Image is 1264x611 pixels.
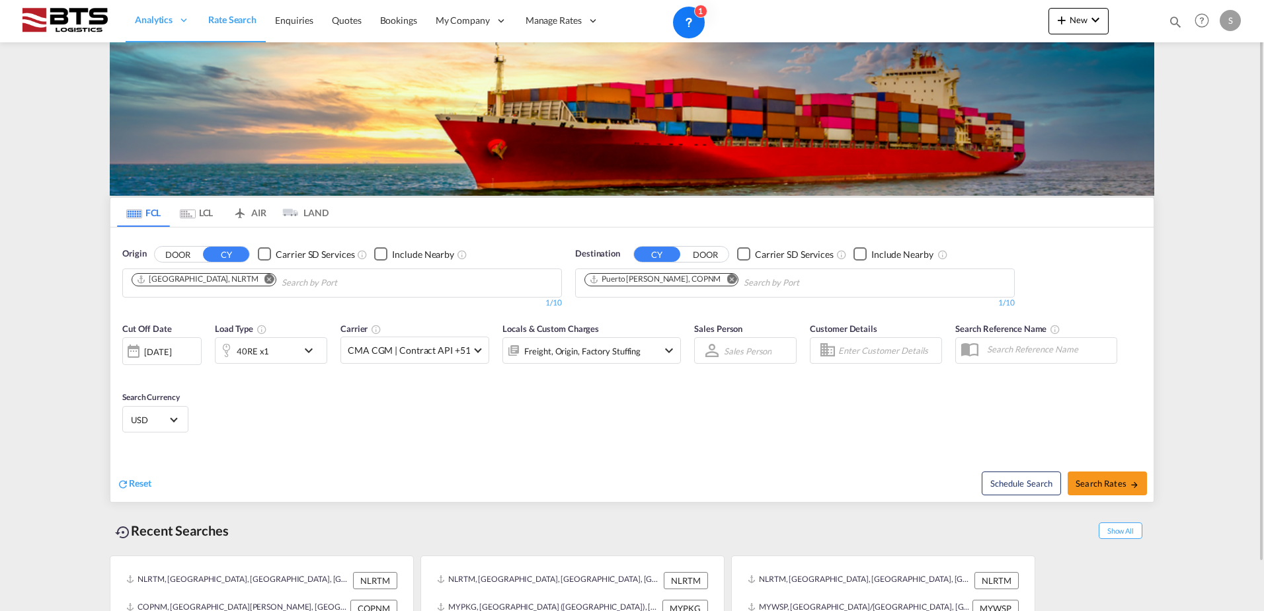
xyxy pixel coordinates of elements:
[526,14,582,27] span: Manage Rates
[122,298,562,309] div: 1/10
[575,298,1015,309] div: 1/10
[974,572,1019,589] div: NLRTM
[129,477,151,489] span: Reset
[589,274,723,285] div: Press delete to remove this chip.
[130,410,181,429] md-select: Select Currency: $ USDUnited States Dollar
[232,205,248,215] md-icon: icon-airplane
[1191,9,1213,32] span: Help
[131,414,168,426] span: USD
[276,248,354,261] div: Carrier SD Services
[332,15,361,26] span: Quotes
[258,247,354,261] md-checkbox: Checkbox No Ink
[348,344,470,357] span: CMA CGM | Contract API +51
[955,323,1060,334] span: Search Reference Name
[275,15,313,26] span: Enquiries
[374,247,454,261] md-checkbox: Checkbox No Ink
[524,342,641,360] div: Freight Origin Factory Stuffing
[117,198,329,227] md-pagination-wrapper: Use the left and right arrow keys to navigate between tabs
[436,14,490,27] span: My Company
[170,198,223,227] md-tab-item: LCL
[582,269,875,294] md-chips-wrap: Chips container. Use arrow keys to select chips.
[982,471,1061,495] button: Note: By default Schedule search will only considerorigin ports, destination ports and cut off da...
[208,14,257,25] span: Rate Search
[20,6,109,36] img: cdcc71d0be7811ed9adfbf939d2aa0e8.png
[135,13,173,26] span: Analytics
[634,247,680,262] button: CY
[110,227,1154,502] div: OriginDOOR CY Checkbox No InkUnchecked: Search for CY (Container Yard) services for all selected ...
[122,337,202,365] div: [DATE]
[457,249,467,260] md-icon: Unchecked: Ignores neighbouring ports when fetching rates.Checked : Includes neighbouring ports w...
[1220,10,1241,31] div: S
[110,516,234,546] div: Recent Searches
[1054,12,1070,28] md-icon: icon-plus 400-fg
[1068,471,1147,495] button: Search Ratesicon-arrow-right
[371,324,381,335] md-icon: The selected Trucker/Carrierwill be displayed in the rate results If the rates are from another f...
[723,341,773,360] md-select: Sales Person
[1054,15,1103,25] span: New
[661,343,677,358] md-icon: icon-chevron-down
[1099,522,1142,539] span: Show All
[215,337,327,364] div: 40RE x1icon-chevron-down
[744,272,869,294] input: Chips input.
[130,269,413,294] md-chips-wrap: Chips container. Use arrow keys to select chips.
[737,247,834,261] md-checkbox: Checkbox No Ink
[122,392,180,402] span: Search Currency
[203,247,249,262] button: CY
[755,248,834,261] div: Carrier SD Services
[117,198,170,227] md-tab-item: FCL
[980,339,1117,359] input: Search Reference Name
[437,572,660,589] div: NLRTM, Rotterdam, Netherlands, Western Europe, Europe
[1050,324,1060,335] md-icon: Your search will be saved by the below given name
[136,274,258,285] div: Rotterdam, NLRTM
[276,198,329,227] md-tab-item: LAND
[117,478,129,490] md-icon: icon-refresh
[301,343,323,358] md-icon: icon-chevron-down
[115,524,131,540] md-icon: icon-backup-restore
[853,247,933,261] md-checkbox: Checkbox No Ink
[589,274,721,285] div: Puerto Limon, COPNM
[136,274,261,285] div: Press delete to remove this chip.
[1130,480,1139,489] md-icon: icon-arrow-right
[1087,12,1103,28] md-icon: icon-chevron-down
[144,346,171,358] div: [DATE]
[748,572,971,589] div: NLRTM, Rotterdam, Netherlands, Western Europe, Europe
[256,274,276,287] button: Remove
[340,323,381,334] span: Carrier
[1168,15,1183,29] md-icon: icon-magnify
[126,572,350,589] div: NLRTM, Rotterdam, Netherlands, Western Europe, Europe
[155,247,201,262] button: DOOR
[223,198,276,227] md-tab-item: AIR
[810,323,877,334] span: Customer Details
[122,247,146,261] span: Origin
[122,323,172,334] span: Cut Off Date
[117,477,151,491] div: icon-refreshReset
[575,247,620,261] span: Destination
[282,272,407,294] input: Chips input.
[1191,9,1220,33] div: Help
[1168,15,1183,34] div: icon-magnify
[836,249,847,260] md-icon: Unchecked: Search for CY (Container Yard) services for all selected carriers.Checked : Search for...
[237,342,269,360] div: 40RE x1
[871,248,933,261] div: Include Nearby
[838,341,937,360] input: Enter Customer Details
[1048,8,1109,34] button: icon-plus 400-fgNewicon-chevron-down
[110,42,1154,196] img: LCL+%26+FCL+BACKGROUND.png
[937,249,948,260] md-icon: Unchecked: Ignores neighbouring ports when fetching rates.Checked : Includes neighbouring ports w...
[664,572,708,589] div: NLRTM
[392,248,454,261] div: Include Nearby
[718,274,738,287] button: Remove
[353,572,397,589] div: NLRTM
[257,324,267,335] md-icon: icon-information-outline
[694,323,742,334] span: Sales Person
[122,364,132,382] md-datepicker: Select
[502,337,681,364] div: Freight Origin Factory Stuffingicon-chevron-down
[502,323,599,334] span: Locals & Custom Charges
[357,249,368,260] md-icon: Unchecked: Search for CY (Container Yard) services for all selected carriers.Checked : Search for...
[215,323,267,334] span: Load Type
[682,247,729,262] button: DOOR
[1076,478,1139,489] span: Search Rates
[380,15,417,26] span: Bookings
